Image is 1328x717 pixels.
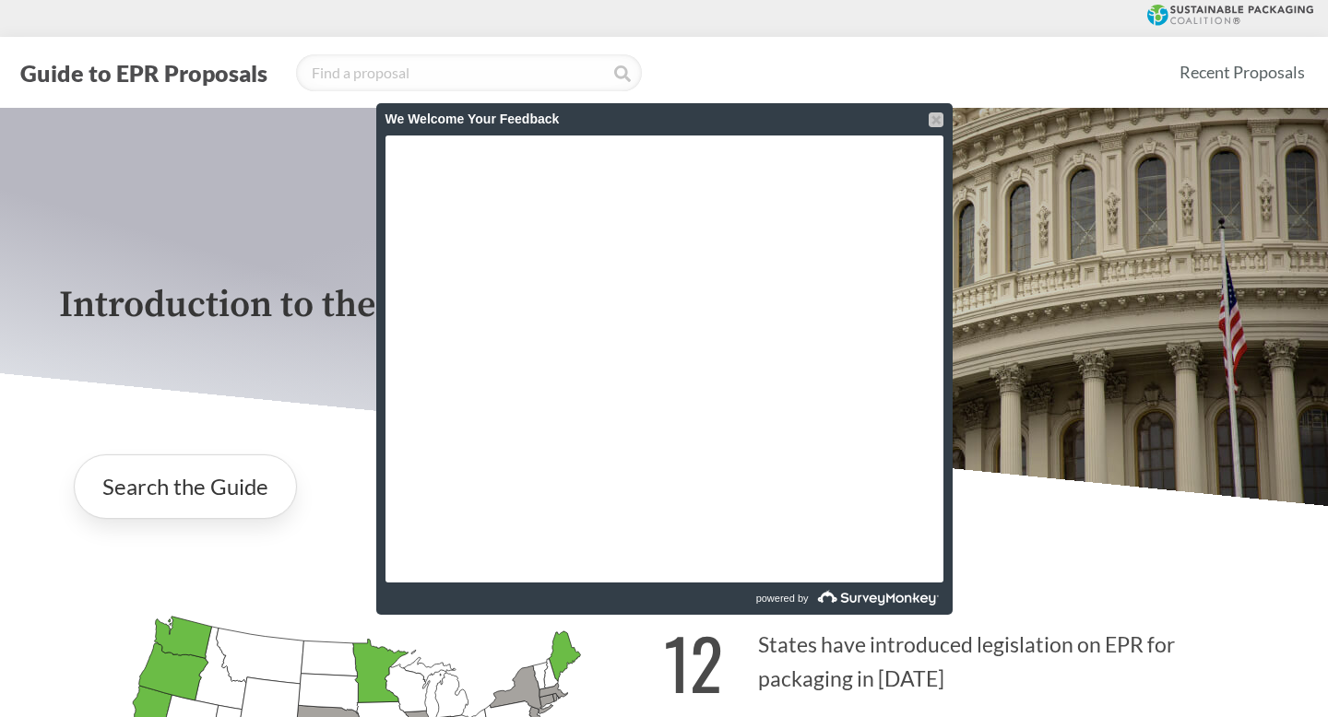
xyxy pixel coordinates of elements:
[15,58,273,88] button: Guide to EPR Proposals
[1171,52,1313,93] a: Recent Proposals
[59,285,1269,326] p: Introduction to the Guide for EPR Proposals
[296,54,642,91] input: Find a proposal
[756,582,809,615] span: powered by
[74,454,297,519] a: Search the Guide
[664,600,1269,713] p: States have introduced legislation on EPR for packaging in [DATE]
[664,611,723,713] strong: 12
[667,582,943,615] a: powered by
[385,103,943,135] div: We Welcome Your Feedback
